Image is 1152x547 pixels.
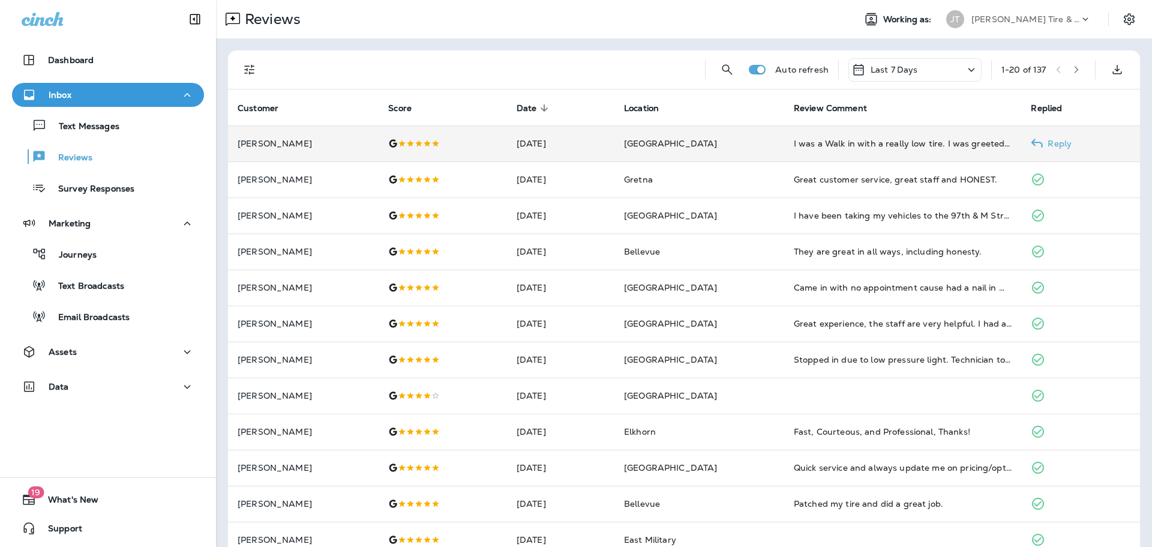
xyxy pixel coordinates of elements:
[12,83,204,107] button: Inbox
[12,516,204,540] button: Support
[238,535,369,545] p: [PERSON_NAME]
[49,90,71,100] p: Inbox
[46,312,130,324] p: Email Broadcasts
[624,246,660,257] span: Bellevue
[12,144,204,169] button: Reviews
[12,273,204,298] button: Text Broadcasts
[238,319,369,328] p: [PERSON_NAME]
[794,498,1012,510] div: Patched my tire and did a great job.
[48,55,94,65] p: Dashboard
[624,426,656,437] span: Elkhorn
[715,58,739,82] button: Search Reviews
[507,306,614,342] td: [DATE]
[238,499,369,509] p: [PERSON_NAME]
[624,103,674,113] span: Location
[238,391,369,400] p: [PERSON_NAME]
[507,378,614,414] td: [DATE]
[12,211,204,235] button: Marketing
[624,318,717,329] span: [GEOGRAPHIC_DATA]
[507,342,614,378] td: [DATE]
[507,486,614,522] td: [DATE]
[624,390,717,401] span: [GEOGRAPHIC_DATA]
[12,304,204,329] button: Email Broadcasts
[28,486,44,498] span: 19
[12,340,204,364] button: Assets
[49,219,91,228] p: Marketing
[46,281,124,292] p: Text Broadcasts
[507,270,614,306] td: [DATE]
[1043,139,1072,148] p: Reply
[1001,65,1046,74] div: 1 - 20 of 137
[507,125,614,162] td: [DATE]
[624,498,660,509] span: Bellevue
[46,153,92,164] p: Reviews
[36,524,82,538] span: Support
[794,354,1012,366] div: Stopped in due to low pressure light. Technician took the time to look over a tire he suspected h...
[46,184,134,195] p: Survey Responses
[49,382,69,391] p: Data
[12,175,204,201] button: Survey Responses
[49,347,77,357] p: Assets
[507,162,614,198] td: [DATE]
[775,65,829,74] p: Auto refresh
[624,354,717,365] span: [GEOGRAPHIC_DATA]
[238,463,369,473] p: [PERSON_NAME]
[794,210,1012,222] div: I have been taking my vehicles to the 97th & M Street shop for maintenance, repair and tires for ...
[240,10,301,28] p: Reviews
[47,250,97,261] p: Journeys
[388,103,412,113] span: Score
[238,211,369,220] p: [PERSON_NAME]
[507,198,614,234] td: [DATE]
[238,247,369,256] p: [PERSON_NAME]
[238,103,278,113] span: Customer
[624,462,717,473] span: [GEOGRAPHIC_DATA]
[794,103,867,113] span: Review Comment
[238,139,369,148] p: [PERSON_NAME]
[794,462,1012,474] div: Quick service and always update me on pricing/options.
[794,138,1012,150] div: I was a Walk in with a really low tire. I was greeted politely and was in and out in about an hou...
[794,282,1012,294] div: Came in with no appointment cause had a nail in my tire. They took me in right away and got me ta...
[624,138,717,149] span: [GEOGRAPHIC_DATA]
[517,103,553,113] span: Date
[794,103,883,113] span: Review Comment
[12,113,204,138] button: Text Messages
[794,246,1012,258] div: They are great in all ways, including honesty.
[517,103,537,113] span: Date
[12,48,204,72] button: Dashboard
[12,488,204,512] button: 19What's New
[883,14,934,25] span: Working as:
[238,427,369,437] p: [PERSON_NAME]
[388,103,427,113] span: Score
[624,210,717,221] span: [GEOGRAPHIC_DATA]
[12,375,204,399] button: Data
[1105,58,1129,82] button: Export as CSV
[238,355,369,364] p: [PERSON_NAME]
[507,450,614,486] td: [DATE]
[1031,103,1062,113] span: Replied
[238,58,262,82] button: Filters
[946,10,964,28] div: JT
[971,14,1079,24] p: [PERSON_NAME] Tire & Auto
[507,234,614,270] td: [DATE]
[178,7,212,31] button: Collapse Sidebar
[1031,103,1078,113] span: Replied
[624,534,676,545] span: East Military
[36,495,98,509] span: What's New
[238,283,369,292] p: [PERSON_NAME]
[871,65,918,74] p: Last 7 Days
[238,103,294,113] span: Customer
[624,174,653,185] span: Gretna
[794,174,1012,186] div: Great customer service, great staff and HONEST.
[507,414,614,450] td: [DATE]
[47,121,119,133] p: Text Messages
[794,426,1012,438] div: Fast, Courteous, and Professional, Thanks!
[238,175,369,184] p: [PERSON_NAME]
[1118,8,1140,30] button: Settings
[794,318,1012,330] div: Great experience, the staff are very helpful. I had a set of tires replace, the time was quick an...
[624,103,659,113] span: Location
[12,241,204,267] button: Journeys
[624,282,717,293] span: [GEOGRAPHIC_DATA]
